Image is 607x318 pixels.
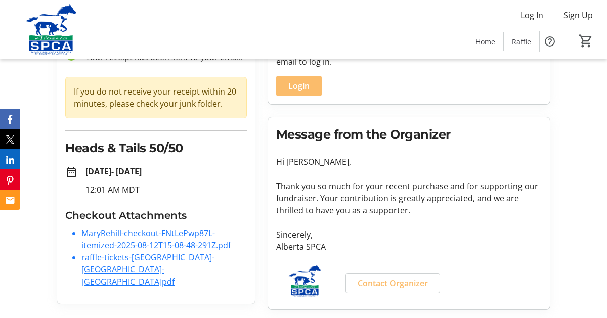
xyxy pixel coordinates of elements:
[85,166,142,177] strong: [DATE] - [DATE]
[81,228,231,251] a: MaryRehill-checkout-FNtLePwp87L-itemized-2025-08-12T15-08-48-291Z.pdf
[345,273,440,293] a: Contact Organizer
[475,36,495,47] span: Home
[555,7,601,23] button: Sign Up
[512,7,551,23] button: Log In
[358,277,428,289] span: Contact Organizer
[276,229,542,241] p: Sincerely,
[540,31,560,52] button: Help
[81,252,214,287] a: raffle-tickets-[GEOGRAPHIC_DATA]-[GEOGRAPHIC_DATA]-[GEOGRAPHIC_DATA]pdf
[276,76,322,96] button: Login
[276,156,542,168] p: Hi [PERSON_NAME],
[276,265,333,297] img: Alberta SPCA logo
[65,166,77,178] mat-icon: date_range
[512,36,531,47] span: Raffle
[276,180,542,216] p: Thank you so much for your recent purchase and for supporting our fundraiser. Your contribution i...
[504,32,539,51] a: Raffle
[65,208,247,223] h3: Checkout Attachments
[85,184,247,196] p: 12:01 AM MDT
[467,32,503,51] a: Home
[65,139,247,157] h2: Heads & Tails 50/50
[6,4,96,55] img: Alberta SPCA's Logo
[276,125,542,144] h2: Message from the Organizer
[577,32,595,50] button: Cart
[563,9,593,21] span: Sign Up
[65,77,247,118] div: If you do not receive your receipt within 20 minutes, please check your junk folder.
[521,9,543,21] span: Log In
[276,241,542,253] p: Alberta SPCA
[288,80,310,92] span: Login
